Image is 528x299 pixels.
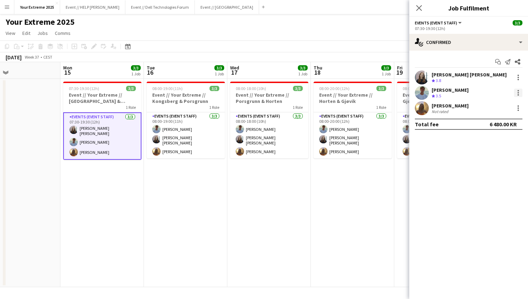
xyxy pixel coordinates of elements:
span: Mon [63,65,72,71]
div: Total fee [415,121,439,128]
div: Not rated [432,109,450,114]
h3: Event // Your Extreme // Gjøvik [397,92,475,104]
app-job-card: 08:00-20:00 (12h)3/3Event // Your Extreme // Horten & Gjøvik1 RoleEvents (Event Staff)3/308:00-20... [314,82,392,158]
h3: Event // Your Extreme // Porsgrunn & Horten [230,92,308,104]
span: View [6,30,15,36]
div: CEST [43,54,52,60]
div: 1 Job [215,71,224,76]
span: 08:00-18:00 (10h) [236,86,266,91]
button: Event // Dell Technologies Forum [125,0,195,14]
span: 08:00-20:00 (12h) [319,86,350,91]
span: 07:30-19:30 (12h) [69,86,99,91]
span: 19 [396,68,403,76]
span: 3.5 [436,93,441,98]
h3: Event // Your Extreme // Horten & Gjøvik [314,92,392,104]
span: Tue [147,65,155,71]
div: [PERSON_NAME] [432,87,469,93]
span: 17 [229,68,239,76]
button: Events (Event Staff) [415,20,463,25]
span: 3/3 [513,20,522,25]
button: Your Extreme 2025 [14,0,60,14]
span: 1 Role [209,105,219,110]
span: 3/3 [298,65,308,70]
app-job-card: 07:30-19:30 (12h)3/3Event // Your Extreme // [GEOGRAPHIC_DATA] & [GEOGRAPHIC_DATA]1 RoleEvents (E... [63,82,141,160]
span: Thu [314,65,322,71]
span: Fri [397,65,403,71]
app-card-role: Events (Event Staff)3/308:00-18:00 (10h)[PERSON_NAME][PERSON_NAME] [PERSON_NAME][PERSON_NAME] [230,112,308,158]
button: Event // HELP [PERSON_NAME] [60,0,125,14]
h3: Event // Your Extreme // Kongsberg & Porsgrunn [147,92,225,104]
span: 3.8 [436,78,441,83]
a: Jobs [35,29,51,38]
app-card-role: Events (Event Staff)3/308:00-19:00 (11h)[PERSON_NAME][PERSON_NAME] [PERSON_NAME][PERSON_NAME] [147,112,225,158]
div: [PERSON_NAME] [432,103,469,109]
a: Comms [52,29,73,38]
div: 1 Job [382,71,391,76]
button: Event // [GEOGRAPHIC_DATA] [195,0,259,14]
span: 3/3 [293,86,303,91]
span: Events (Event Staff) [415,20,457,25]
span: 08:00-19:00 (11h) [403,86,433,91]
a: View [3,29,18,38]
div: [DATE] [6,54,22,61]
span: 3/3 [214,65,224,70]
div: 07:30-19:30 (12h) [415,26,522,31]
span: Wed [230,65,239,71]
span: Edit [22,30,30,36]
h1: Your Extreme 2025 [6,17,75,27]
h3: Job Fulfilment [409,3,528,13]
span: 08:00-19:00 (11h) [152,86,183,91]
app-card-role: Events (Event Staff)3/308:00-19:00 (11h)[PERSON_NAME][PERSON_NAME] [PERSON_NAME][PERSON_NAME] [397,112,475,158]
div: 1 Job [131,71,140,76]
app-card-role: Events (Event Staff)3/308:00-20:00 (12h)[PERSON_NAME][PERSON_NAME] [PERSON_NAME][PERSON_NAME] [314,112,392,158]
div: 1 Job [298,71,307,76]
span: Week 37 [23,54,41,60]
div: Confirmed [409,34,528,51]
span: 18 [313,68,322,76]
span: 3/3 [131,65,141,70]
div: 6 480.00 KR [490,121,517,128]
h3: Event // Your Extreme // [GEOGRAPHIC_DATA] & [GEOGRAPHIC_DATA] [63,92,141,104]
span: 1 Role [293,105,303,110]
app-job-card: 08:00-19:00 (11h)3/3Event // Your Extreme // Kongsberg & Porsgrunn1 RoleEvents (Event Staff)3/308... [147,82,225,158]
span: 15 [62,68,72,76]
span: 1 Role [126,105,136,110]
span: 3/3 [126,86,136,91]
span: 3/3 [376,86,386,91]
span: 3/3 [210,86,219,91]
span: 3/3 [381,65,391,70]
app-job-card: 08:00-18:00 (10h)3/3Event // Your Extreme // Porsgrunn & Horten1 RoleEvents (Event Staff)3/308:00... [230,82,308,158]
div: [PERSON_NAME] [PERSON_NAME] [432,72,507,78]
span: Jobs [37,30,48,36]
a: Edit [20,29,33,38]
span: 16 [146,68,155,76]
app-card-role: Events (Event Staff)3/307:30-19:30 (12h)[PERSON_NAME] [PERSON_NAME][PERSON_NAME][PERSON_NAME] [63,112,141,160]
app-job-card: 08:00-19:00 (11h)3/3Event // Your Extreme // Gjøvik1 RoleEvents (Event Staff)3/308:00-19:00 (11h)... [397,82,475,158]
span: 1 Role [376,105,386,110]
span: Comms [55,30,71,36]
